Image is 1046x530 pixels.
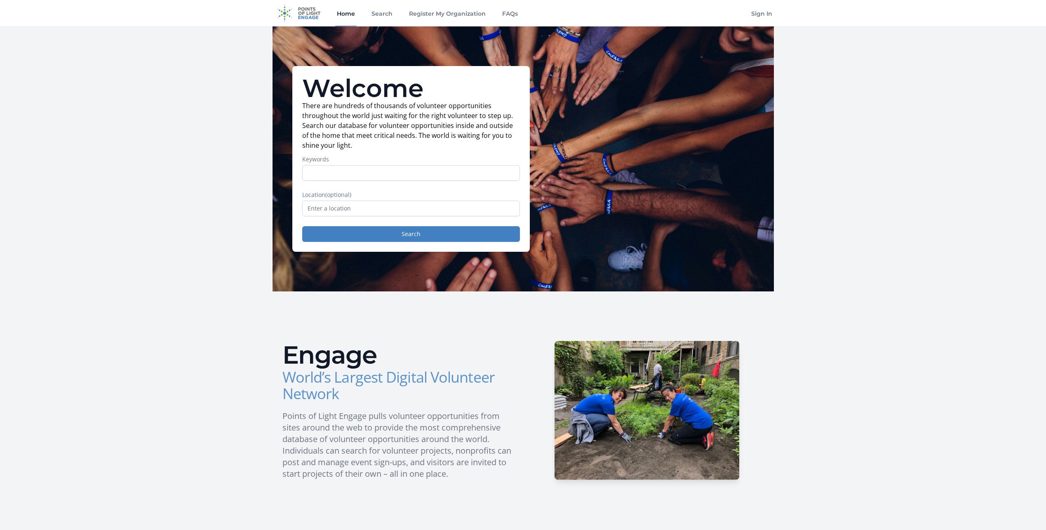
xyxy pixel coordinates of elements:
h3: World’s Largest Digital Volunteer Network [282,369,517,402]
label: Keywords [302,155,520,163]
span: (optional) [325,191,351,199]
button: Search [302,226,520,242]
h1: Welcome [302,76,520,101]
label: Location [302,191,520,199]
img: HCSC-H_1.JPG [555,341,739,480]
input: Enter a location [302,201,520,216]
p: There are hundreds of thousands of volunteer opportunities throughout the world just waiting for ... [302,101,520,150]
h2: Engage [282,343,517,367]
p: Points of Light Engage pulls volunteer opportunities from sites around the web to provide the mos... [282,410,517,480]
